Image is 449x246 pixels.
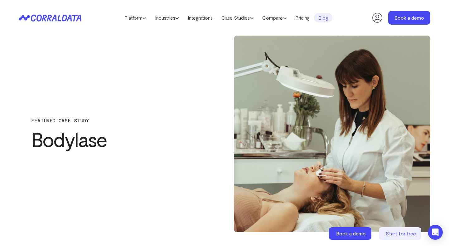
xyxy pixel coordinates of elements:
[379,227,422,240] a: Start for free
[31,128,203,150] h1: Bodylase
[386,230,416,236] span: Start for free
[291,13,314,22] a: Pricing
[428,225,443,240] div: Open Intercom Messenger
[31,118,203,123] p: FEATURED CASE STUDY
[329,227,373,240] a: Book a demo
[388,11,430,25] a: Book a demo
[217,13,258,22] a: Case Studies
[258,13,291,22] a: Compare
[151,13,183,22] a: Industries
[183,13,217,22] a: Integrations
[336,230,366,236] span: Book a demo
[314,13,332,22] a: Blog
[120,13,151,22] a: Platform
